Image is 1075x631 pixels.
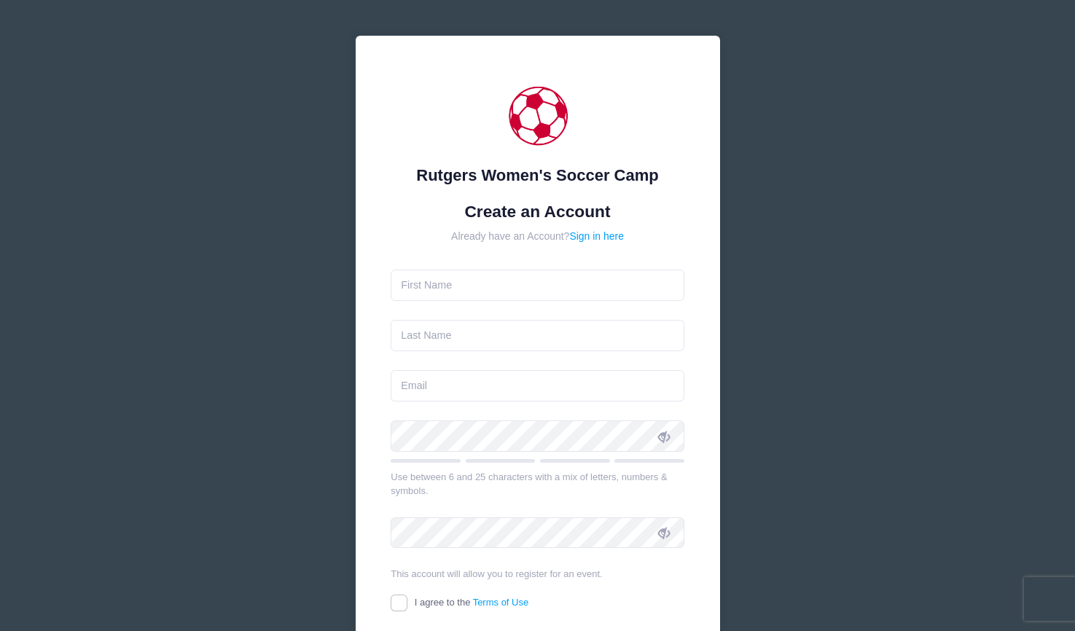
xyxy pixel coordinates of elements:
h1: Create an Account [391,202,684,222]
span: I agree to the [415,597,528,608]
input: Last Name [391,320,684,351]
div: This account will allow you to register for an event. [391,567,684,581]
input: Email [391,370,684,401]
div: Rutgers Women's Soccer Camp [391,163,684,187]
input: First Name [391,270,684,301]
input: I agree to theTerms of Use [391,595,407,611]
a: Terms of Use [473,597,529,608]
div: Use between 6 and 25 characters with a mix of letters, numbers & symbols. [391,470,684,498]
img: Rutgers Women's Soccer Camp [494,71,582,159]
div: Already have an Account? [391,229,684,244]
a: Sign in here [569,230,624,242]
